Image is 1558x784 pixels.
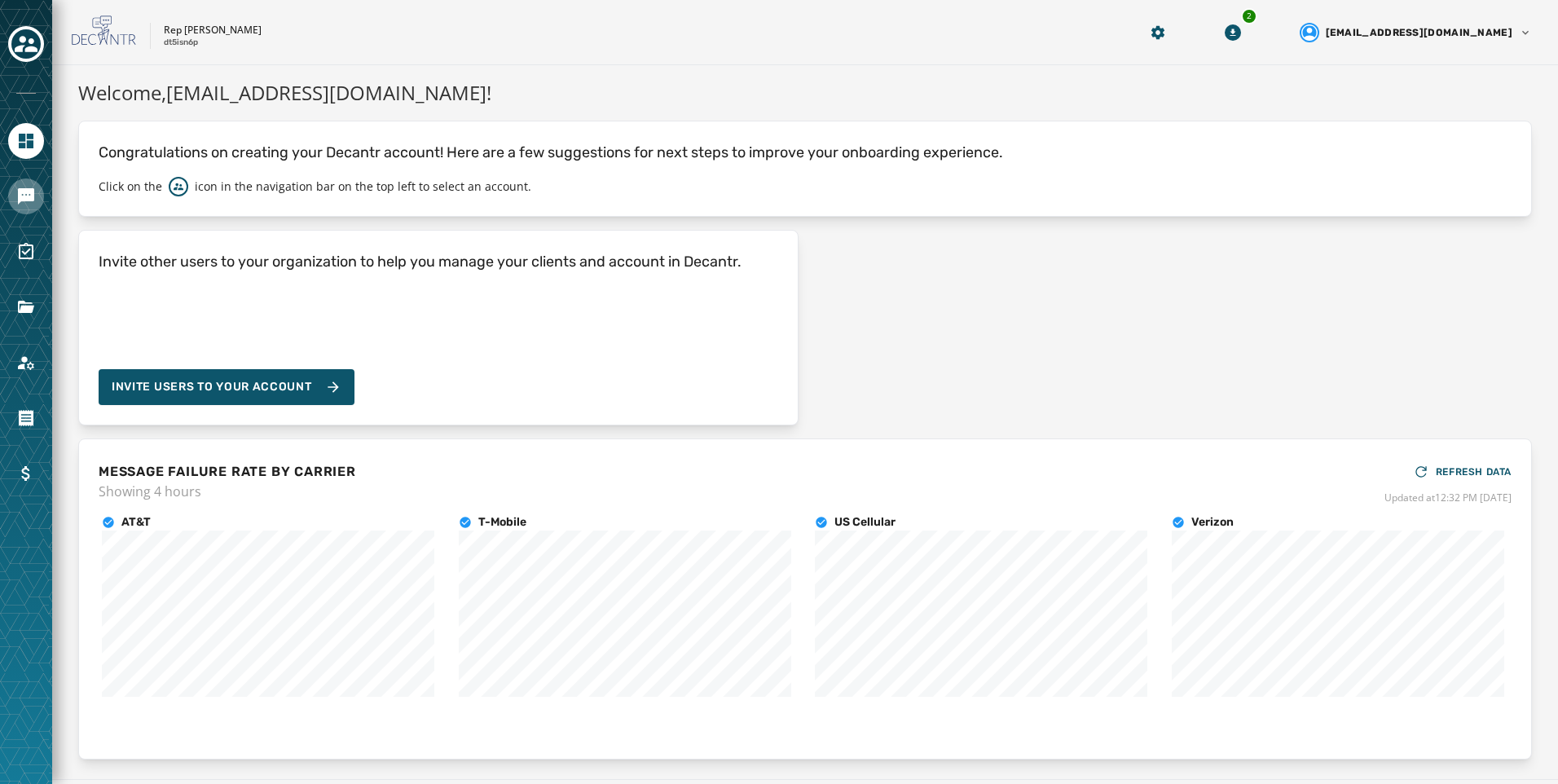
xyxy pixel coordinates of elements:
span: [EMAIL_ADDRESS][DOMAIN_NAME] [1326,26,1512,39]
a: Navigate to Surveys [8,234,44,270]
button: Manage global settings [1143,18,1173,47]
h4: Verizon [1191,514,1234,531]
span: Showing 4 hours [99,482,356,501]
span: Invite Users to your account [112,379,312,395]
p: Congratulations on creating your Decantr account! Here are a few suggestions for next steps to im... [99,141,1512,164]
div: 2 [1241,8,1257,24]
button: Invite Users to your account [99,369,354,405]
a: Navigate to Home [8,123,44,159]
p: icon in the navigation bar on the top left to select an account. [195,178,531,195]
button: REFRESH DATA [1413,459,1512,485]
h4: MESSAGE FAILURE RATE BY CARRIER [99,462,356,482]
span: REFRESH DATA [1436,465,1512,478]
a: Navigate to Messaging [8,178,44,214]
h1: Welcome, [EMAIL_ADDRESS][DOMAIN_NAME] ! [78,78,1532,108]
a: Navigate to Account [8,345,44,381]
p: Click on the [99,178,162,195]
a: Navigate to Billing [8,456,44,491]
button: Download Menu [1218,18,1248,47]
button: User settings [1293,16,1538,49]
p: Rep [PERSON_NAME] [164,24,262,37]
h4: AT&T [121,514,151,531]
h4: T-Mobile [478,514,526,531]
button: Toggle account select drawer [8,26,44,62]
a: Navigate to Orders [8,400,44,436]
p: dt5isn6p [164,37,198,49]
h4: US Cellular [834,514,896,531]
a: Navigate to Files [8,289,44,325]
span: Updated at 12:32 PM [DATE] [1384,491,1512,504]
h4: Invite other users to your organization to help you manage your clients and account in Decantr. [99,250,742,273]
